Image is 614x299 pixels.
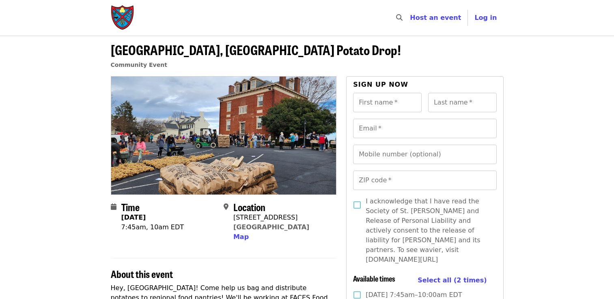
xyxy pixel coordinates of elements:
i: map-marker-alt icon [224,203,228,211]
span: Map [233,233,249,241]
span: Available times [353,273,395,284]
span: [GEOGRAPHIC_DATA], [GEOGRAPHIC_DATA] Potato Drop! [111,40,401,59]
span: Log in [474,14,497,21]
span: Sign up now [353,81,408,88]
a: [GEOGRAPHIC_DATA] [233,223,309,231]
img: Society of St. Andrew - Home [111,5,135,31]
input: First name [353,93,422,112]
span: About this event [111,267,173,281]
div: 7:45am, 10am EDT [121,222,184,232]
input: Last name [428,93,497,112]
span: Select all (2 times) [418,276,487,284]
input: ZIP code [353,171,496,190]
button: Select all (2 times) [418,274,487,286]
strong: [DATE] [121,214,146,221]
span: Location [233,200,265,214]
button: Map [233,232,249,242]
span: I acknowledge that I have read the Society of St. [PERSON_NAME] and Release of Personal Liability... [366,196,490,265]
button: Log in [468,10,503,26]
a: Host an event [410,14,461,21]
img: Farmville, VA Potato Drop! organized by Society of St. Andrew [111,77,336,194]
i: calendar icon [111,203,116,211]
input: Search [407,8,414,28]
input: Email [353,119,496,138]
span: Time [121,200,140,214]
input: Mobile number (optional) [353,145,496,164]
a: Community Event [111,62,167,68]
i: search icon [396,14,403,21]
div: [STREET_ADDRESS] [233,213,309,222]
